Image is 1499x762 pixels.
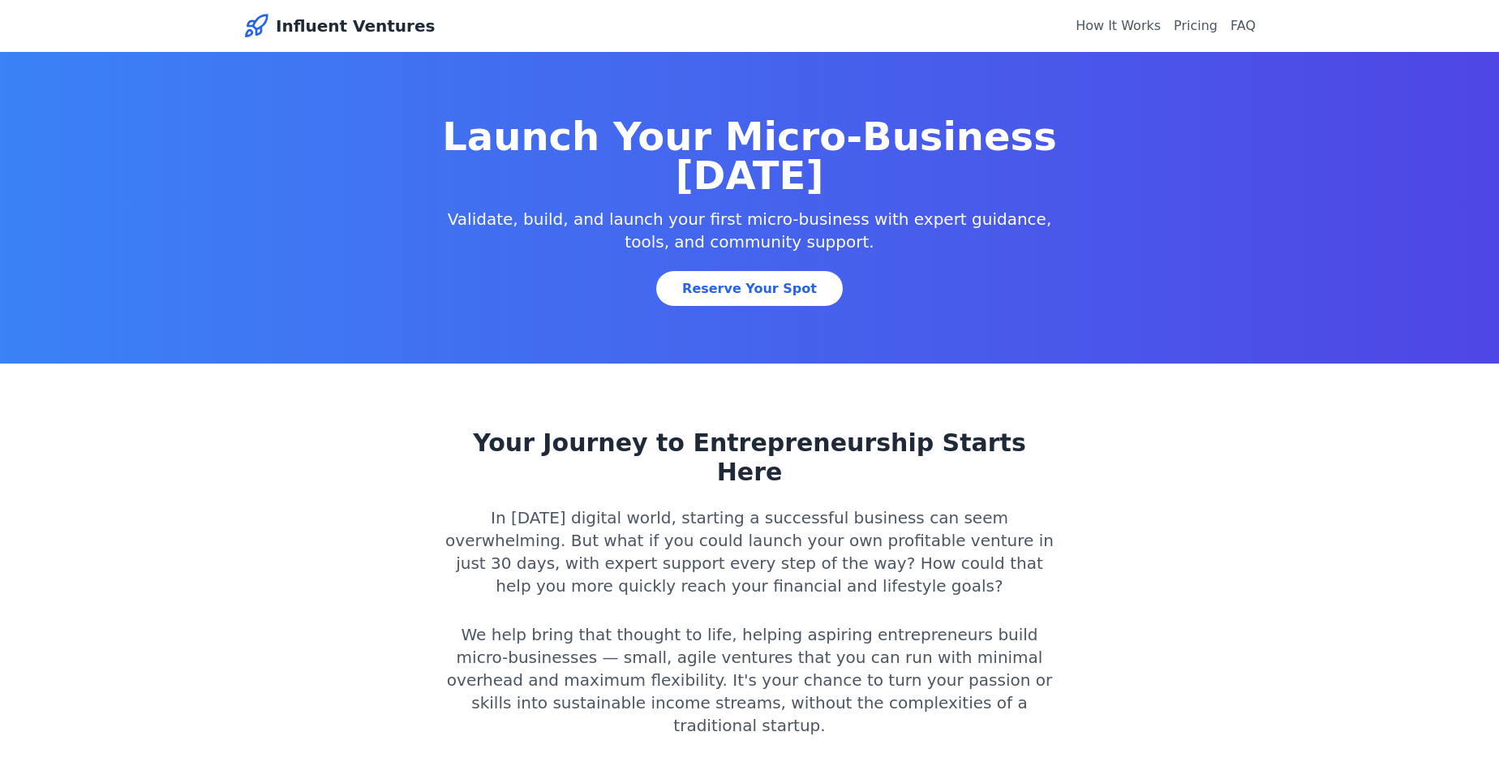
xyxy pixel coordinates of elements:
[1076,18,1161,33] a: How It Works
[438,506,1061,597] p: In [DATE] digital world, starting a successful business can seem overwhelming. But what if you co...
[438,428,1061,487] h2: Your Journey to Entrepreneurship Starts Here
[438,623,1061,737] p: We help bring that thought to life, helping aspiring entrepreneurs build micro-businesses — small...
[438,208,1061,253] p: Validate, build, and launch your first micro-business with expert guidance, tools, and community ...
[276,15,435,37] span: Influent Ventures
[1231,18,1256,33] a: FAQ
[1174,18,1218,33] a: Pricing
[438,117,1061,195] h1: Launch Your Micro-Business [DATE]
[656,271,843,306] a: Reserve Your Spot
